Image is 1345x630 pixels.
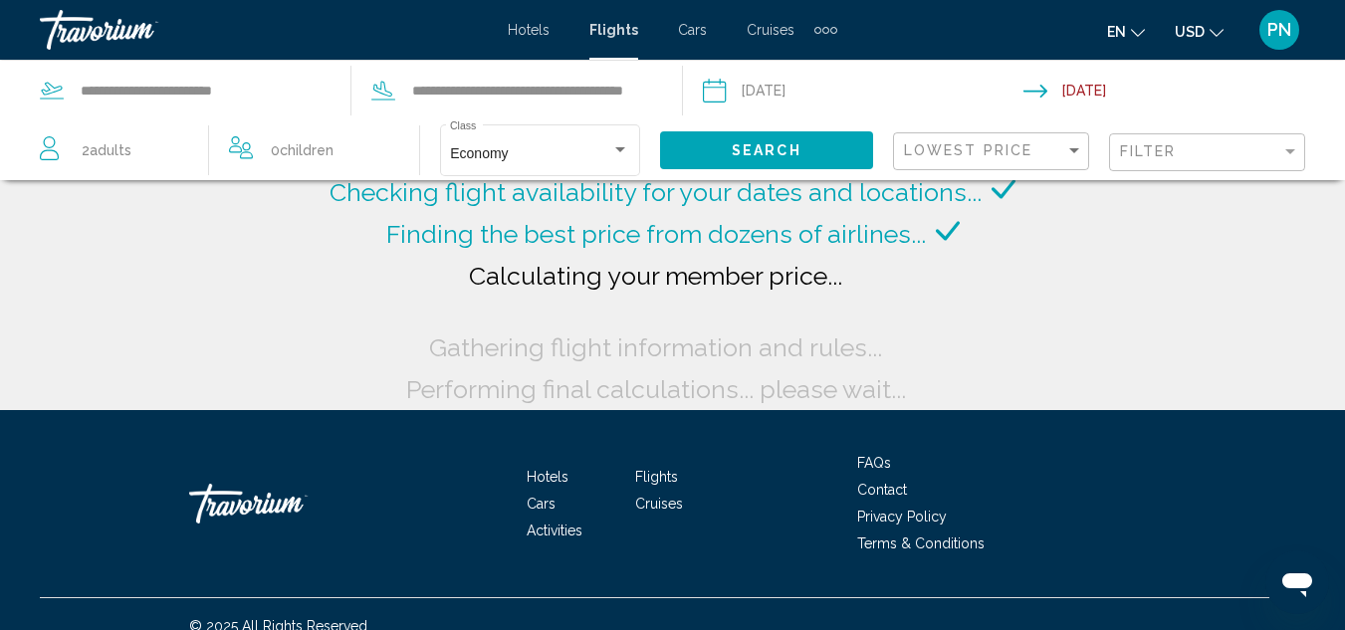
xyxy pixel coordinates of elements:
a: Terms & Conditions [857,535,985,551]
button: Search [660,131,873,168]
a: Cars [527,496,556,512]
span: Economy [450,145,508,161]
button: Depart date: Dec 23, 2025 [703,61,1024,120]
span: Gathering flight information and rules... [429,332,882,362]
span: USD [1175,24,1205,40]
span: Adults [90,142,131,158]
span: Checking flight availability for your dates and locations... [330,177,982,207]
a: Hotels [527,469,568,485]
mat-select: Sort by [904,143,1083,160]
span: en [1107,24,1126,40]
a: Hotels [508,22,550,38]
a: FAQs [857,455,891,471]
span: Children [280,142,334,158]
a: Flights [589,22,638,38]
button: User Menu [1253,9,1305,51]
button: Travelers: 2 adults, 0 children [20,120,419,180]
button: Filter [1109,132,1305,173]
a: Activities [527,523,582,538]
button: Change language [1107,17,1145,46]
span: Performing final calculations... please wait... [406,374,906,404]
a: Travorium [189,474,388,533]
span: Search [732,143,801,159]
a: Contact [857,482,907,498]
a: Cruises [635,496,683,512]
span: Finding the best price from dozens of airlines... [386,219,926,249]
span: PN [1267,20,1291,40]
a: Cars [678,22,707,38]
span: Lowest Price [904,142,1032,158]
a: Travorium [40,10,488,50]
span: 2 [82,136,131,164]
button: Extra navigation items [814,14,837,46]
iframe: Button to launch messaging window [1265,550,1329,614]
a: Privacy Policy [857,509,947,525]
span: Filter [1120,143,1177,159]
button: Return date: Dec 30, 2025 [1023,61,1345,120]
button: Change currency [1175,17,1224,46]
span: Calculating your member price... [469,261,842,291]
span: 0 [271,136,334,164]
a: Flights [635,469,678,485]
a: Cruises [747,22,794,38]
